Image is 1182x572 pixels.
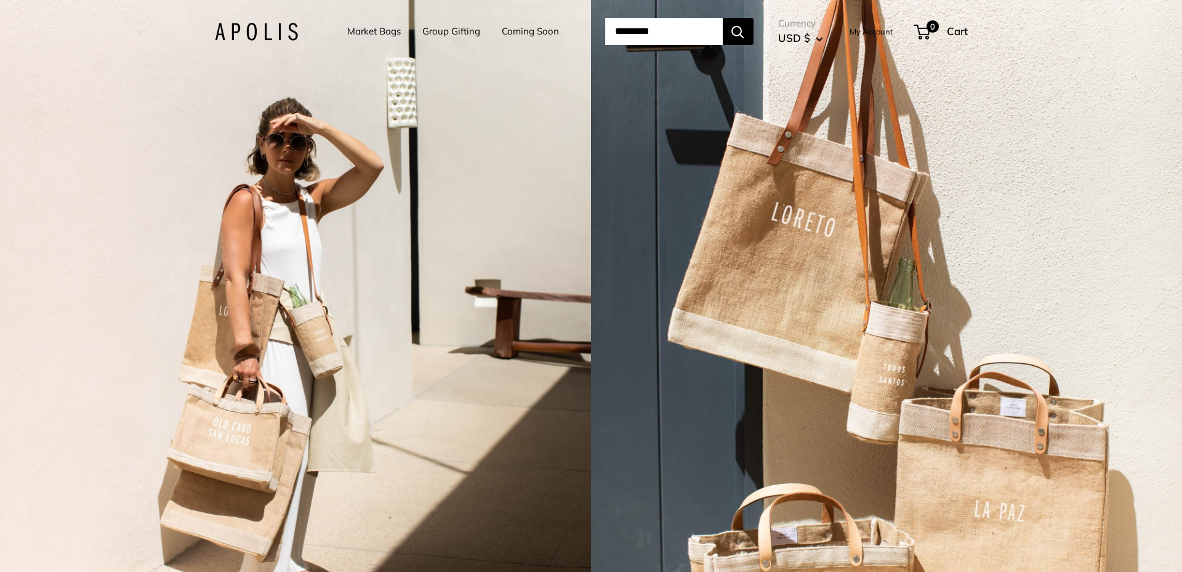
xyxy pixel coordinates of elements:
[347,23,401,40] a: Market Bags
[778,15,823,32] span: Currency
[605,18,723,45] input: Search...
[215,23,298,41] img: Apolis
[502,23,559,40] a: Coming Soon
[422,23,480,40] a: Group Gifting
[947,25,968,38] span: Cart
[850,24,893,39] a: My Account
[926,20,938,33] span: 0
[723,18,754,45] button: Search
[778,28,823,48] button: USD $
[778,31,810,44] span: USD $
[915,22,968,41] a: 0 Cart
